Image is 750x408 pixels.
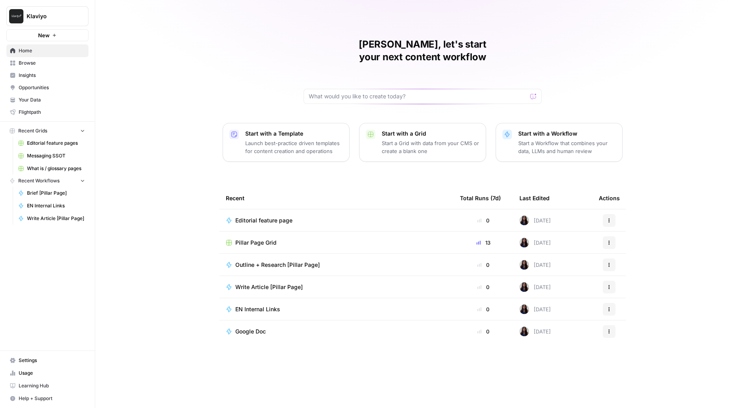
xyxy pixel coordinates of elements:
div: Last Edited [519,187,550,209]
button: Workspace: Klaviyo [6,6,88,26]
button: Recent Grids [6,125,88,137]
a: Insights [6,69,88,82]
span: Recent Grids [18,127,47,134]
span: Editorial feature page [235,216,292,224]
p: Start a Workflow that combines your data, LLMs and human review [518,139,616,155]
a: Google Doc [226,328,447,335]
div: Recent [226,187,447,209]
img: rox323kbkgutb4wcij4krxobkpon [519,327,529,336]
span: Browse [19,59,85,67]
span: Settings [19,357,85,364]
span: Flightpath [19,109,85,116]
p: Launch best-practice driven templates for content creation and operations [245,139,343,155]
a: EN Internal Links [15,199,88,212]
button: New [6,29,88,41]
div: [DATE] [519,327,551,336]
a: What is / glossary pages [15,162,88,175]
div: 0 [460,305,507,313]
span: Messaging SSOT [27,152,85,159]
h1: [PERSON_NAME], let's start your next content workflow [304,38,542,63]
span: What is / glossary pages [27,165,85,172]
img: Klaviyo Logo [9,9,23,23]
a: Your Data [6,94,88,106]
button: Start with a TemplateLaunch best-practice driven templates for content creation and operations [223,123,350,162]
span: Home [19,47,85,54]
img: rox323kbkgutb4wcij4krxobkpon [519,216,529,225]
span: EN Internal Links [235,305,280,313]
span: Pillar Page Grid [235,239,277,247]
span: Opportunities [19,84,85,91]
span: Recent Workflows [18,177,60,184]
div: 0 [460,328,507,335]
a: Pillar Page Grid [226,239,447,247]
span: Insights [19,72,85,79]
a: Outline + Research [Pillar Page] [226,261,447,269]
div: [DATE] [519,238,551,247]
span: Write Article [Pillar Page] [235,283,303,291]
p: Start with a Workflow [518,130,616,138]
img: rox323kbkgutb4wcij4krxobkpon [519,305,529,314]
div: 0 [460,261,507,269]
p: Start with a Grid [382,130,479,138]
span: Outline + Research [Pillar Page] [235,261,320,269]
span: Usage [19,370,85,377]
span: New [38,31,50,39]
div: 0 [460,283,507,291]
a: Write Article [Pillar Page] [15,212,88,225]
img: rox323kbkgutb4wcij4krxobkpon [519,260,529,270]
a: EN Internal Links [226,305,447,313]
a: Editorial feature page [226,216,447,224]
a: Editorial feature pages [15,137,88,149]
span: Learning Hub [19,382,85,389]
a: Opportunities [6,81,88,94]
span: Editorial feature pages [27,140,85,147]
span: Your Data [19,96,85,103]
span: Write Article [Pillar Page] [27,215,85,222]
p: Start with a Template [245,130,343,138]
div: [DATE] [519,282,551,292]
a: Usage [6,367,88,379]
span: Help + Support [19,395,85,402]
div: [DATE] [519,216,551,225]
a: Browse [6,57,88,69]
a: Brief [Pillar Page] [15,187,88,199]
span: EN Internal Links [27,202,85,209]
button: Recent Workflows [6,175,88,187]
a: Messaging SSOT [15,149,88,162]
p: Start a Grid with data from your CMS or create a blank one [382,139,479,155]
div: Actions [599,187,620,209]
img: rox323kbkgutb4wcij4krxobkpon [519,238,529,247]
div: [DATE] [519,260,551,270]
button: Start with a WorkflowStart a Workflow that combines your data, LLMs and human review [496,123,623,162]
span: Brief [Pillar Page] [27,190,85,197]
span: Google Doc [235,328,266,335]
div: [DATE] [519,305,551,314]
a: Write Article [Pillar Page] [226,283,447,291]
button: Help + Support [6,392,88,405]
img: rox323kbkgutb4wcij4krxobkpon [519,282,529,292]
a: Home [6,44,88,57]
div: 13 [460,239,507,247]
a: Settings [6,354,88,367]
a: Learning Hub [6,379,88,392]
div: 0 [460,216,507,224]
span: Klaviyo [27,12,75,20]
input: What would you like to create today? [309,92,527,100]
div: Total Runs (7d) [460,187,501,209]
button: Start with a GridStart a Grid with data from your CMS or create a blank one [359,123,486,162]
a: Flightpath [6,106,88,119]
